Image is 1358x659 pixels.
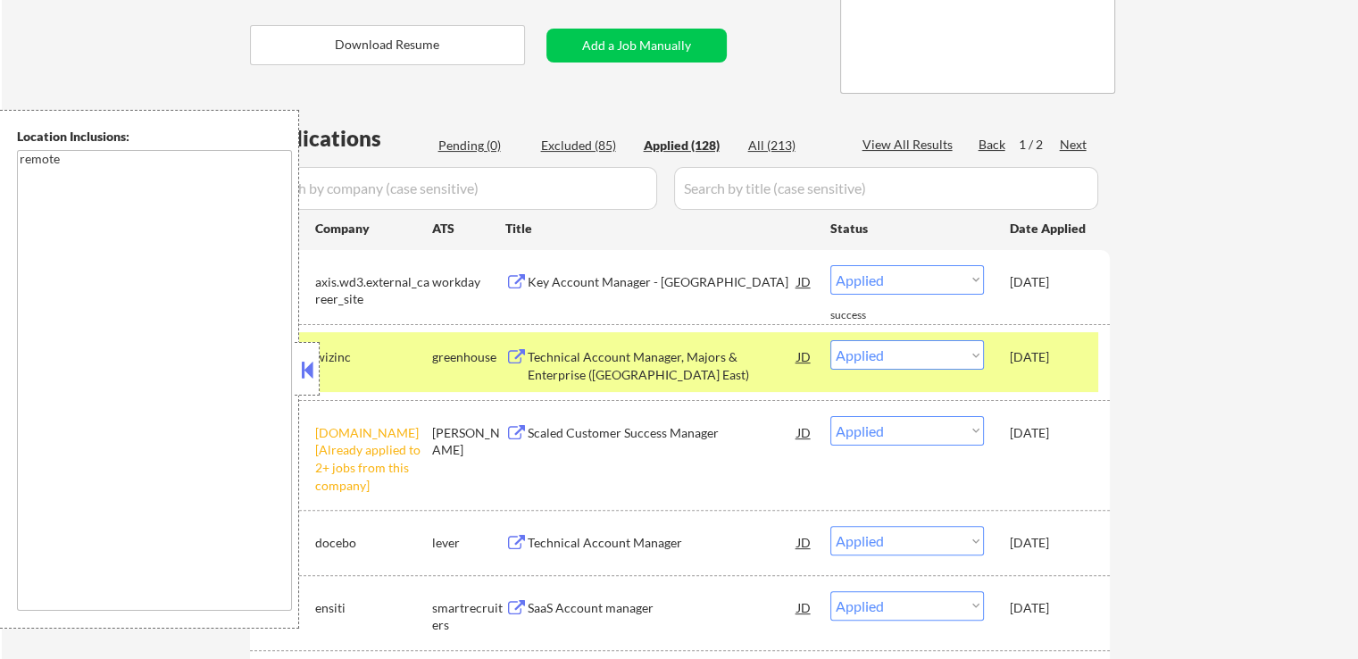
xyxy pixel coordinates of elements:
div: docebo [315,534,432,552]
div: Company [315,220,432,238]
div: All (213) [748,137,837,154]
div: JD [796,265,813,297]
div: ensiti [315,599,432,617]
div: JD [796,340,813,372]
div: Technical Account Manager [528,534,797,552]
div: [DATE] [1010,534,1088,552]
button: Download Resume [250,25,525,65]
div: Key Account Manager - [GEOGRAPHIC_DATA] [528,273,797,291]
div: [DATE] [1010,273,1088,291]
div: lever [432,534,505,552]
div: Title [505,220,813,238]
div: axis.wd3.external_career_site [315,273,432,308]
div: Date Applied [1010,220,1088,238]
div: Applications [255,128,432,149]
div: SaaS Account manager [528,599,797,617]
div: ATS [432,220,505,238]
div: Status [830,212,984,244]
div: [DATE] [1010,348,1088,366]
button: Add a Job Manually [546,29,727,63]
div: wizinc [315,348,432,366]
div: Applied (128) [644,137,733,154]
div: Next [1060,136,1088,154]
div: JD [796,526,813,558]
div: [DATE] [1010,424,1088,442]
div: JD [796,591,813,623]
input: Search by title (case sensitive) [674,167,1098,210]
div: View All Results [862,136,958,154]
div: Excluded (85) [541,137,630,154]
div: [PERSON_NAME] [432,424,505,459]
div: [DOMAIN_NAME] [Already applied to 2+ jobs from this company] [315,424,432,494]
div: Back [979,136,1007,154]
div: Technical Account Manager, Majors & Enterprise ([GEOGRAPHIC_DATA] East) [528,348,797,383]
div: [DATE] [1010,599,1088,617]
input: Search by company (case sensitive) [255,167,657,210]
div: JD [796,416,813,448]
div: Scaled Customer Success Manager [528,424,797,442]
div: workday [432,273,505,291]
div: success [830,308,902,323]
div: greenhouse [432,348,505,366]
div: Location Inclusions: [17,128,292,146]
div: smartrecruiters [432,599,505,634]
div: Pending (0) [438,137,528,154]
div: 1 / 2 [1019,136,1060,154]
